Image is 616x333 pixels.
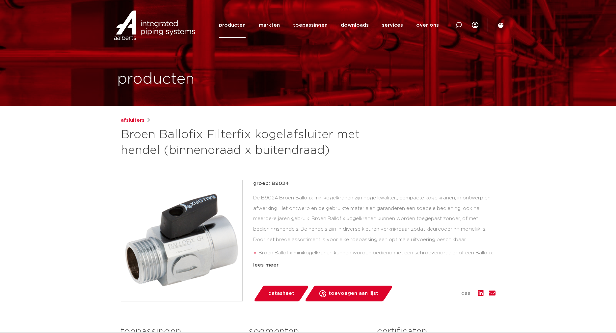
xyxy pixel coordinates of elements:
nav: Menu [219,13,439,38]
div: De B9024 Broen Ballofix minikogelkranen zijn hoge kwaliteit, compacte kogelkranen, in ontwerp en ... [253,193,495,259]
a: downloads [341,13,369,38]
a: datasheet [253,286,309,301]
p: groep: B9024 [253,180,495,188]
a: markten [259,13,280,38]
a: toepassingen [293,13,328,38]
a: producten [219,13,246,38]
a: afsluiters [121,116,145,124]
span: toevoegen aan lijst [329,288,378,299]
a: services [382,13,403,38]
li: Broen Ballofix minikogelkranen kunnen worden bediend met een schroevendraaier of een Ballofix hendel [258,248,495,269]
span: datasheet [268,288,294,299]
h1: Broen Ballofix Filterfix kogelafsluiter met hendel (binnendraad x buitendraad) [121,127,368,159]
a: over ons [416,13,439,38]
span: deel: [461,290,472,297]
h1: producten [117,69,195,90]
div: lees meer [253,261,495,269]
img: Product Image for Broen Ballofix Filterfix kogelafsluiter met hendel (binnendraad x buitendraad) [121,180,242,301]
